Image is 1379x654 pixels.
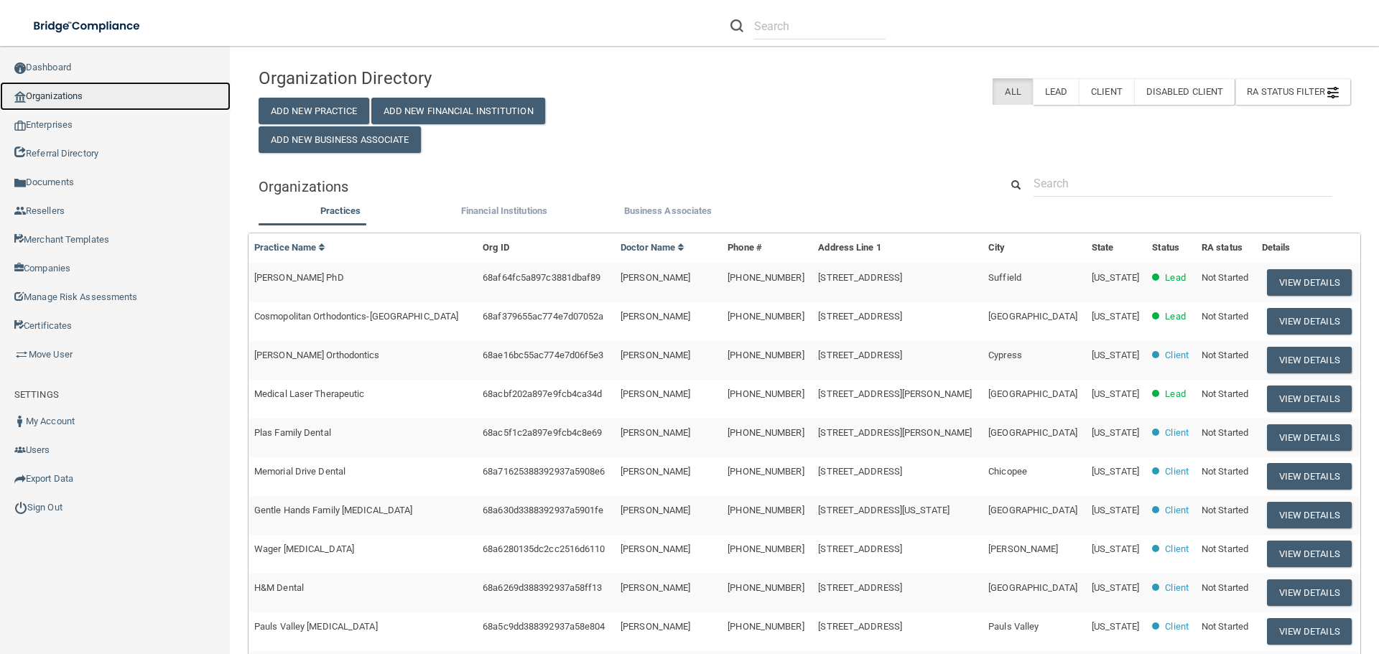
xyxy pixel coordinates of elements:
[621,505,690,515] span: [PERSON_NAME]
[730,19,743,32] img: ic-search.3b580494.png
[983,233,1086,263] th: City
[1092,388,1139,399] span: [US_STATE]
[1165,541,1189,558] p: Client
[1256,233,1360,263] th: Details
[483,543,605,554] span: 68a6280135dc2cc2516d6110
[1267,424,1352,451] button: View Details
[621,350,690,360] span: [PERSON_NAME]
[1092,350,1139,360] span: [US_STATE]
[1092,505,1139,515] span: [US_STATE]
[1202,466,1248,477] span: Not Started
[818,388,972,399] span: [STREET_ADDRESS][PERSON_NAME]
[1130,552,1362,609] iframe: Drift Widget Chat Controller
[818,543,902,554] span: [STREET_ADDRESS]
[1165,347,1189,364] p: Client
[483,582,602,593] span: 68a6269d388392937a58ff13
[728,350,804,360] span: [PHONE_NUMBER]
[1165,618,1189,635] p: Client
[1165,386,1185,403] p: Lead
[1196,233,1256,263] th: RA status
[988,543,1058,554] span: [PERSON_NAME]
[988,582,1077,593] span: [GEOGRAPHIC_DATA]
[483,466,605,477] span: 68a71625388392937a5908e6
[483,427,602,438] span: 68ac5f1c2a897e9fcb4c8e69
[988,427,1077,438] span: [GEOGRAPHIC_DATA]
[993,78,1032,105] label: All
[254,350,380,360] span: [PERSON_NAME] Orthodontics
[254,242,326,253] a: Practice Name
[461,205,547,216] span: Financial Institutions
[1267,618,1352,645] button: View Details
[1202,621,1248,632] span: Not Started
[754,13,886,39] input: Search
[1134,78,1235,105] label: Disabled Client
[728,582,804,593] span: [PHONE_NUMBER]
[266,202,415,220] label: Practices
[1165,424,1189,442] p: Client
[728,543,804,554] span: [PHONE_NUMBER]
[1079,78,1134,105] label: Client
[728,311,804,322] span: [PHONE_NUMBER]
[1202,505,1248,515] span: Not Started
[254,505,412,515] span: Gentle Hands Family [MEDICAL_DATA]
[14,347,29,362] img: briefcase.64adab9b.png
[1267,502,1352,528] button: View Details
[14,205,26,217] img: ic_reseller.de258add.png
[728,272,804,283] span: [PHONE_NUMBER]
[1092,427,1139,438] span: [US_STATE]
[1202,272,1248,283] span: Not Started
[988,388,1077,399] span: [GEOGRAPHIC_DATA]
[1086,233,1146,263] th: State
[988,350,1022,360] span: Cypress
[1146,233,1196,263] th: Status
[1092,311,1139,322] span: [US_STATE]
[812,233,983,263] th: Address Line 1
[254,582,304,593] span: H&M Dental
[14,177,26,189] img: icon-documents.8dae5593.png
[1202,427,1248,438] span: Not Started
[818,427,972,438] span: [STREET_ADDRESS][PERSON_NAME]
[818,505,949,515] span: [STREET_ADDRESS][US_STATE]
[621,242,685,253] a: Doctor Name
[259,69,608,88] h4: Organization Directory
[254,466,345,477] span: Memorial Drive Dental
[818,311,902,322] span: [STREET_ADDRESS]
[1267,386,1352,412] button: View Details
[988,466,1027,477] span: Chicopee
[14,473,26,485] img: icon-export.b9366987.png
[722,233,812,263] th: Phone #
[254,427,331,438] span: Plas Family Dental
[14,501,27,514] img: ic_power_dark.7ecde6b1.png
[1092,272,1139,283] span: [US_STATE]
[1165,463,1189,480] p: Client
[14,416,26,427] img: ic_user_dark.df1a06c3.png
[22,11,154,41] img: bridge_compliance_login_screen.278c3ca4.svg
[259,179,979,195] h5: Organizations
[259,202,422,223] li: Practices
[14,121,26,131] img: enterprise.0d942306.png
[621,621,690,632] span: [PERSON_NAME]
[593,202,743,220] label: Business Associates
[483,350,603,360] span: 68ae16bc55ac774e7d06f5e3
[483,505,603,515] span: 68a630d3388392937a5901fe
[728,621,804,632] span: [PHONE_NUMBER]
[818,466,902,477] span: [STREET_ADDRESS]
[430,202,579,220] label: Financial Institutions
[254,388,365,399] span: Medical Laser Therapeutic
[1202,543,1248,554] span: Not Started
[1092,582,1139,593] span: [US_STATE]
[1092,621,1139,632] span: [US_STATE]
[621,427,690,438] span: [PERSON_NAME]
[1033,78,1079,105] label: Lead
[477,233,615,263] th: Org ID
[483,272,600,283] span: 68af64fc5a897c3881dbaf89
[14,386,59,403] label: SETTINGS
[988,311,1077,322] span: [GEOGRAPHIC_DATA]
[1202,311,1248,322] span: Not Started
[621,543,690,554] span: [PERSON_NAME]
[621,582,690,593] span: [PERSON_NAME]
[1267,308,1352,335] button: View Details
[483,621,605,632] span: 68a5c9dd388392937a58e804
[1165,502,1189,519] p: Client
[14,62,26,74] img: ic_dashboard_dark.d01f4a41.png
